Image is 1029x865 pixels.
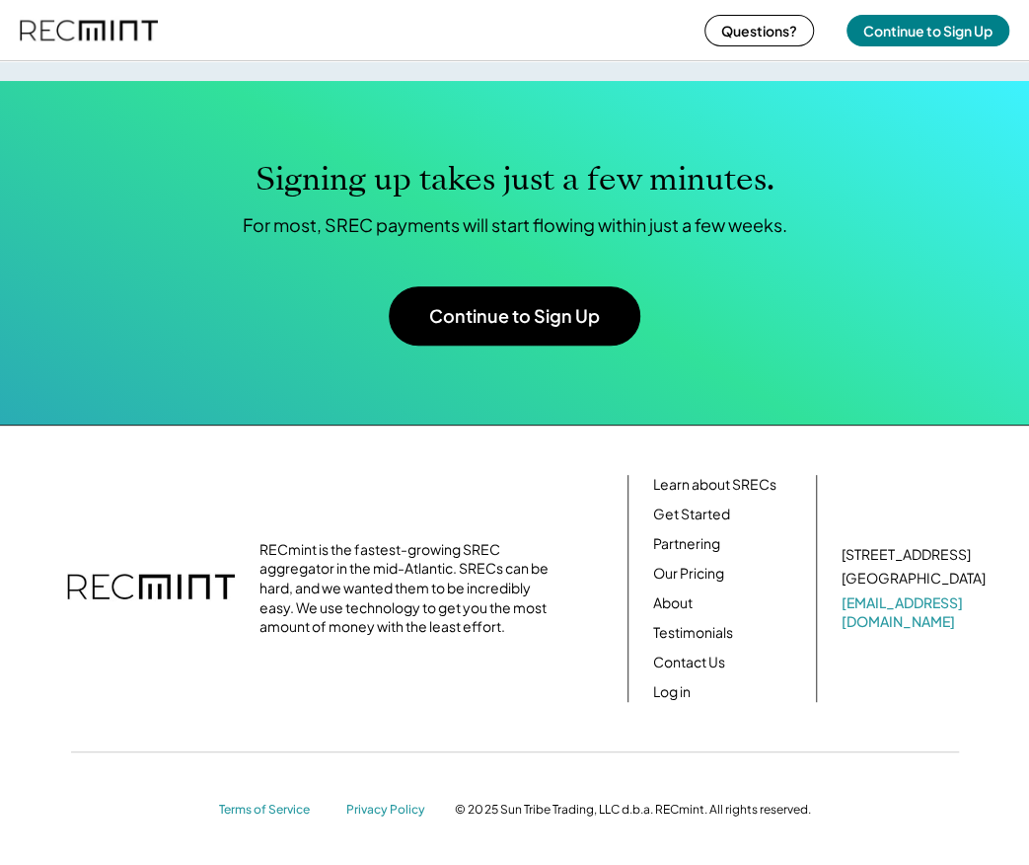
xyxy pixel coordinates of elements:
a: Get Started [653,505,730,524]
div: For most, SREC payments will start flowing within just a few weeks. [243,213,787,236]
img: recmint-logotype%403x%20%281%29.jpeg [20,4,158,56]
div: [STREET_ADDRESS] [842,545,971,565]
a: Log in [653,682,691,702]
button: Continue to Sign Up [389,286,640,346]
div: [GEOGRAPHIC_DATA] [842,569,986,589]
div: © 2025 Sun Tribe Trading, LLC d.b.a. RECmint. All rights reserved. [455,802,810,818]
a: Terms of Service [219,802,328,819]
div: RECmint is the fastest-growing SREC aggregator in the mid-Atlantic. SRECs can be hard, and we wan... [259,540,555,637]
button: Continue to Sign Up [846,15,1009,46]
a: Testimonials [653,623,733,643]
a: [EMAIL_ADDRESS][DOMAIN_NAME] [842,593,990,632]
button: Questions? [704,15,814,46]
a: Our Pricing [653,564,724,584]
img: recmint-logotype%403x.png [67,554,235,623]
a: About [653,593,693,613]
a: Privacy Policy [346,802,435,819]
h1: Signing up takes just a few minutes. [256,160,774,198]
a: Contact Us [653,653,725,672]
a: Learn about SRECs [653,475,776,495]
a: Partnering [653,534,720,554]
